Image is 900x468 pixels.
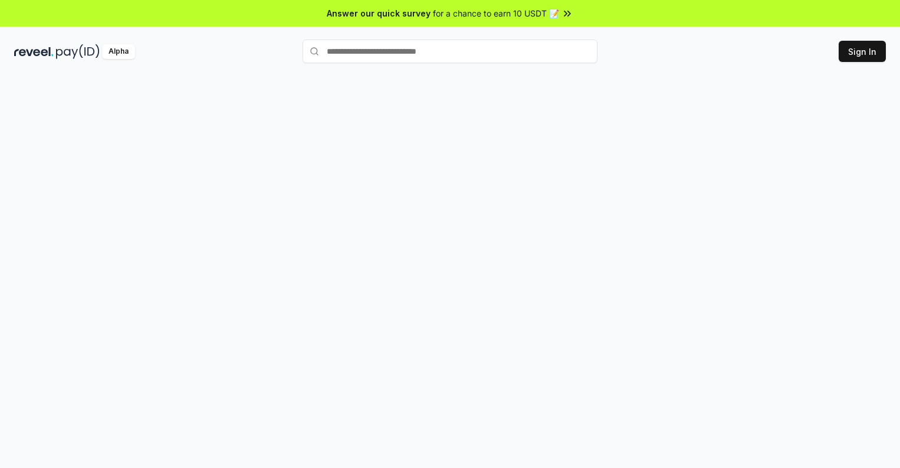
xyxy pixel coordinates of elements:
[14,44,54,59] img: reveel_dark
[102,44,135,59] div: Alpha
[433,7,559,19] span: for a chance to earn 10 USDT 📝
[56,44,100,59] img: pay_id
[327,7,431,19] span: Answer our quick survey
[839,41,886,62] button: Sign In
